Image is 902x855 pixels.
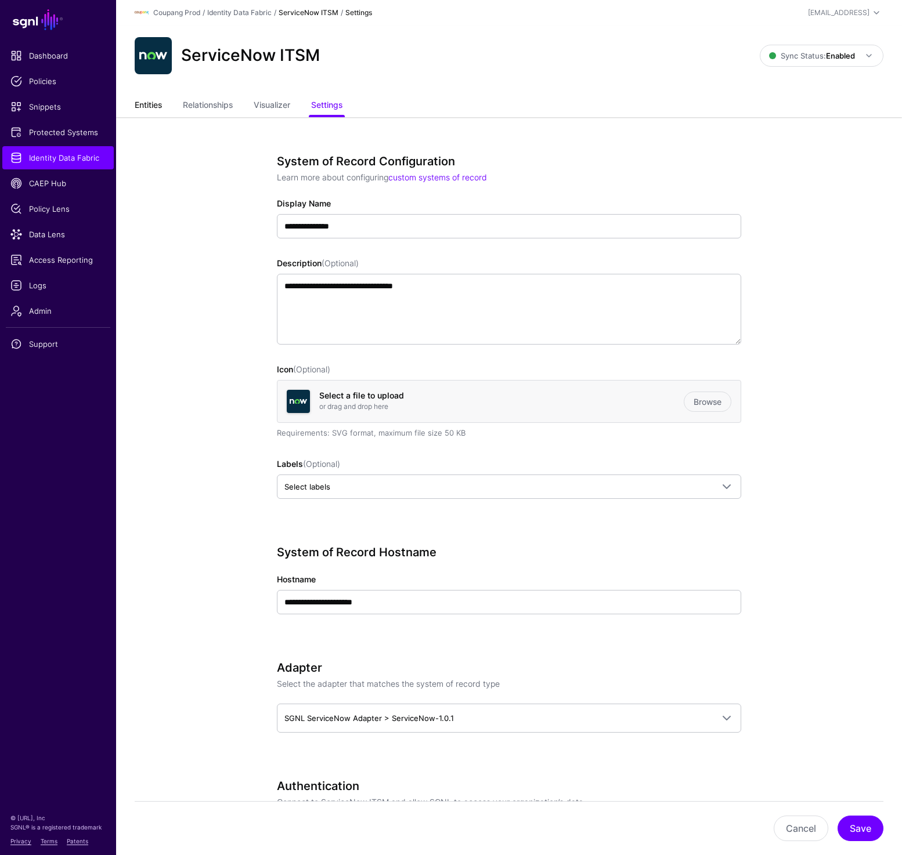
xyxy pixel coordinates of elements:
a: Logs [2,274,114,297]
label: Hostname [277,573,316,585]
a: SGNL [7,7,109,32]
a: Admin [2,299,114,323]
span: Policies [10,75,106,87]
span: (Optional) [322,258,359,268]
a: custom systems of record [388,172,487,182]
a: Protected Systems [2,121,114,144]
span: SGNL ServiceNow Adapter > ServiceNow-1.0.1 [284,713,454,723]
h3: Authentication [277,779,741,793]
label: Display Name [277,197,331,209]
h3: System of Record Configuration [277,154,741,168]
a: Policy Lens [2,197,114,220]
p: or drag and drop here [319,401,684,412]
a: Access Reporting [2,248,114,271]
a: Terms [41,838,57,845]
div: Requirements: SVG format, maximum file size 50 KB [277,427,741,439]
span: Policy Lens [10,203,106,215]
span: Identity Data Fabric [10,152,106,164]
div: / [200,8,207,18]
span: Access Reporting [10,254,106,266]
button: Cancel [774,816,828,841]
img: svg+xml;base64,PHN2ZyBpZD0iTG9nbyIgeG1sbnM9Imh0dHA6Ly93d3cudzMub3JnLzIwMDAvc3ZnIiB3aWR0aD0iMTIxLj... [135,6,149,20]
img: svg+xml;base64,PHN2ZyB3aWR0aD0iNjQiIGhlaWdodD0iNjQiIHZpZXdCb3g9IjAgMCA2NCA2NCIgZmlsbD0ibm9uZSIgeG... [287,390,310,413]
span: CAEP Hub [10,177,106,189]
span: Admin [10,305,106,317]
a: Identity Data Fabric [207,8,272,17]
div: [EMAIL_ADDRESS] [808,8,869,18]
a: Data Lens [2,223,114,246]
label: Icon [277,363,330,375]
span: (Optional) [303,459,340,469]
span: Select labels [284,482,330,491]
a: Visualizer [254,95,290,117]
a: Coupang Prod [153,8,200,17]
span: Sync Status: [769,51,855,60]
a: CAEP Hub [2,172,114,195]
img: svg+xml;base64,PHN2ZyB3aWR0aD0iNjQiIGhlaWdodD0iNjQiIHZpZXdCb3g9IjAgMCA2NCA2NCIgZmlsbD0ibm9uZSIgeG... [135,37,172,74]
span: Support [10,338,106,350]
label: Labels [277,458,340,470]
div: / [272,8,279,18]
a: Settings [311,95,342,117]
strong: Enabled [826,51,855,60]
span: Protected Systems [10,126,106,138]
span: (Optional) [293,364,330,374]
a: Dashboard [2,44,114,67]
a: Privacy [10,838,31,845]
p: © [URL], Inc [10,813,106,823]
p: Connect to ServiceNow ITSM and allow SGNL to access your organization’s data [277,796,741,808]
strong: ServiceNow ITSM [279,8,338,17]
a: Identity Data Fabric [2,146,114,169]
a: Policies [2,70,114,93]
p: Select the adapter that matches the system of record type [277,678,741,690]
label: Description [277,257,359,269]
span: Data Lens [10,229,106,240]
span: Dashboard [10,50,106,61]
span: Logs [10,280,106,291]
a: Snippets [2,95,114,118]
a: Relationships [183,95,233,117]
div: / [338,8,345,18]
a: Patents [67,838,88,845]
span: Snippets [10,101,106,113]
p: SGNL® is a registered trademark [10,823,106,832]
strong: Settings [345,8,372,17]
a: Browse [684,392,731,412]
p: Learn more about configuring [277,171,741,183]
a: Entities [135,95,162,117]
h3: Adapter [277,661,741,675]
button: Save [838,816,883,841]
h2: ServiceNow ITSM [181,46,320,66]
h4: Select a file to upload [319,391,684,401]
h3: System of Record Hostname [277,545,741,559]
